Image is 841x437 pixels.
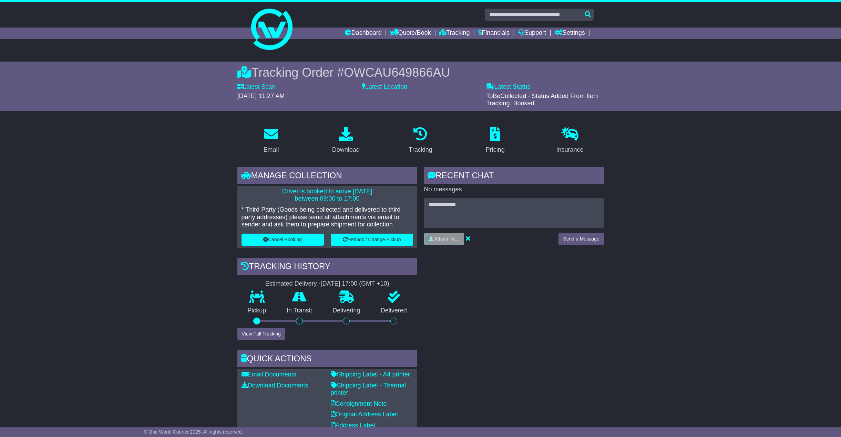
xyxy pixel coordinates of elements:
[237,280,417,288] div: Estimated Delivery -
[276,307,322,315] p: In Transit
[331,400,387,407] a: Consignment Note
[237,65,604,80] div: Tracking Order #
[390,28,431,39] a: Quote/Book
[331,422,375,429] a: Address Label
[424,186,604,193] p: No messages
[263,145,279,154] div: Email
[486,83,530,91] label: Latest Status
[331,371,410,378] a: Shipping Label - A4 printer
[242,382,308,389] a: Download Documents
[558,233,604,245] button: Send a Message
[486,145,505,154] div: Pricing
[332,145,360,154] div: Download
[242,188,413,203] p: Driver is booked to arrive [DATE] between 09:00 to 17:00
[424,167,604,186] div: RECENT CHAT
[518,28,546,39] a: Support
[344,65,450,79] span: OWCAU649866AU
[237,258,417,277] div: Tracking history
[555,28,585,39] a: Settings
[552,125,588,157] a: Insurance
[242,206,413,228] p: * Third Party (Goods being collected and delivered to third party addresses) please send all atta...
[144,429,243,435] span: © One World Courier 2025. All rights reserved.
[242,371,296,378] a: Email Documents
[409,145,432,154] div: Tracking
[486,93,598,107] span: ToBeCollected - Status Added From Item Tracking. Booked
[328,125,364,157] a: Download
[439,28,470,39] a: Tracking
[370,307,417,315] p: Delivered
[237,307,277,315] p: Pickup
[322,307,371,315] p: Delivering
[331,411,398,418] a: Original Address Label
[237,83,276,91] label: Latest Scan
[331,234,413,246] button: Rebook / Change Pickup
[345,28,382,39] a: Dashboard
[237,167,417,186] div: Manage collection
[331,382,406,396] a: Shipping Label - Thermal printer
[478,28,510,39] a: Financials
[481,125,509,157] a: Pricing
[362,83,407,91] label: Latest Location
[242,234,324,246] button: Cancel Booking
[237,93,285,99] span: [DATE] 11:27 AM
[321,280,389,288] div: [DATE] 17:00 (GMT +10)
[237,350,417,369] div: Quick Actions
[556,145,584,154] div: Insurance
[404,125,437,157] a: Tracking
[259,125,283,157] a: Email
[237,328,285,340] button: View Full Tracking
